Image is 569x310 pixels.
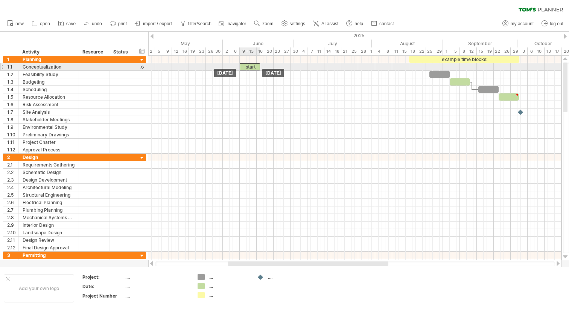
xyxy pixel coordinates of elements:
[540,19,566,29] a: log out
[7,214,18,221] div: 2.8
[23,131,75,138] div: Preliminary Drawings
[501,19,536,29] a: my account
[223,47,240,55] div: 2 - 6
[56,19,78,29] a: save
[7,93,18,101] div: 1.5
[113,48,130,56] div: Status
[148,40,223,47] div: May 2025
[5,19,26,29] a: new
[7,71,18,78] div: 1.2
[40,21,50,26] span: open
[218,19,248,29] a: navigator
[118,21,127,26] span: print
[23,93,75,101] div: Resource Allocation
[178,19,214,29] a: filter/search
[7,259,18,266] div: 3.1
[82,274,124,280] div: Project:
[291,47,307,55] div: 30 - 4
[23,259,75,266] div: Permit Research
[7,131,18,138] div: 1.10
[23,116,75,123] div: Stakeholder Meetings
[23,237,75,244] div: Design Review
[7,63,18,70] div: 1.1
[228,21,246,26] span: navigator
[155,47,172,55] div: 5 - 9
[321,21,338,26] span: AI assist
[7,229,18,236] div: 2.10
[7,101,18,108] div: 1.6
[372,40,443,47] div: August 2025
[208,283,250,289] div: ....
[379,21,394,26] span: contact
[528,47,545,55] div: 6 - 10
[188,21,211,26] span: filter/search
[240,47,257,55] div: 9 - 13
[262,69,284,77] div: [DATE]
[307,47,324,55] div: 7 - 11
[82,293,124,299] div: Project Number
[7,206,18,214] div: 2.7
[214,69,236,77] div: [DATE]
[426,47,443,55] div: 25 - 29
[274,47,291,55] div: 23 - 27
[477,47,494,55] div: 15 - 19
[369,19,396,29] a: contact
[172,47,189,55] div: 12 - 16
[7,116,18,123] div: 1.8
[189,47,206,55] div: 19 - 23
[23,176,75,183] div: Design Development
[125,283,189,290] div: ....
[223,40,294,47] div: June 2025
[23,161,75,168] div: Requirements Gathering
[108,19,129,29] a: print
[268,274,309,280] div: ....
[23,191,75,199] div: Structural Engineering
[7,161,18,168] div: 2.1
[511,21,534,26] span: my account
[206,47,223,55] div: 26-30
[511,47,528,55] div: 29 - 3
[324,47,341,55] div: 14 - 18
[409,47,426,55] div: 18 - 22
[409,56,519,63] div: example time blocks:
[257,47,274,55] div: 16 - 20
[23,108,75,116] div: Site Analysis
[7,252,18,259] div: 3
[133,19,174,29] a: import / export
[23,124,75,131] div: Environmental Study
[23,154,75,161] div: Design
[125,293,189,299] div: ....
[358,47,375,55] div: 28 - 1
[143,21,172,26] span: import / export
[280,19,307,29] a: settings
[23,56,75,63] div: Planning
[7,56,18,63] div: 1
[23,101,75,108] div: Risk Assessment
[23,184,75,191] div: Architectural Modeling
[7,221,18,229] div: 2.9
[66,21,76,26] span: save
[262,21,273,26] span: zoom
[23,244,75,251] div: Final Design Approval
[7,124,18,131] div: 1.9
[7,191,18,199] div: 2.5
[23,206,75,214] div: Plumbing Planning
[23,139,75,146] div: Project Charter
[22,48,75,56] div: Activity
[7,199,18,206] div: 2.6
[7,146,18,153] div: 1.12
[23,199,75,206] div: Electrical Planning
[252,19,275,29] a: zoom
[460,47,477,55] div: 8 - 12
[550,21,563,26] span: log out
[23,229,75,236] div: Landscape Design
[354,21,363,26] span: help
[15,21,24,26] span: new
[82,48,105,56] div: Resource
[138,63,146,71] div: scroll to activity
[82,19,104,29] a: undo
[23,221,75,229] div: Interior Design
[7,86,18,93] div: 1.4
[23,86,75,93] div: Scheduling
[392,47,409,55] div: 11 - 15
